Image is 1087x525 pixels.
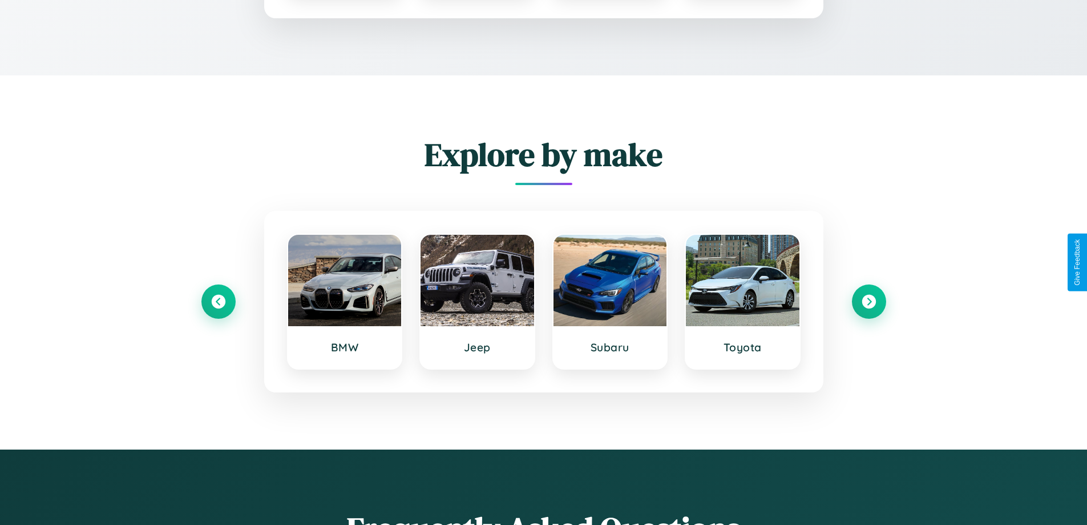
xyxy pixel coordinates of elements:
[697,340,788,354] h3: Toyota
[201,133,886,177] h2: Explore by make
[432,340,523,354] h3: Jeep
[300,340,390,354] h3: BMW
[1073,239,1081,286] div: Give Feedback
[565,340,656,354] h3: Subaru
